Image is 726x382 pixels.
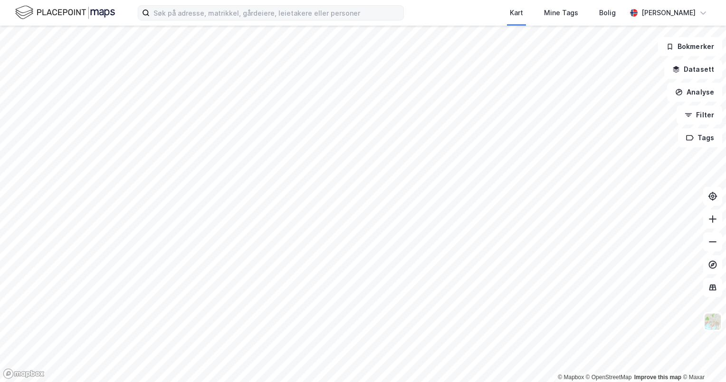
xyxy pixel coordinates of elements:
[664,60,722,79] button: Datasett
[678,336,726,382] iframe: Chat Widget
[678,128,722,147] button: Tags
[150,6,403,20] input: Søk på adresse, matrikkel, gårdeiere, leietakere eller personer
[658,37,722,56] button: Bokmerker
[704,313,722,331] img: Z
[599,7,616,19] div: Bolig
[510,7,523,19] div: Kart
[634,374,681,381] a: Improve this map
[15,4,115,21] img: logo.f888ab2527a4732fd821a326f86c7f29.svg
[677,105,722,124] button: Filter
[558,374,584,381] a: Mapbox
[667,83,722,102] button: Analyse
[3,368,45,379] a: Mapbox homepage
[586,374,632,381] a: OpenStreetMap
[678,336,726,382] div: Kontrollprogram for chat
[544,7,578,19] div: Mine Tags
[641,7,696,19] div: [PERSON_NAME]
